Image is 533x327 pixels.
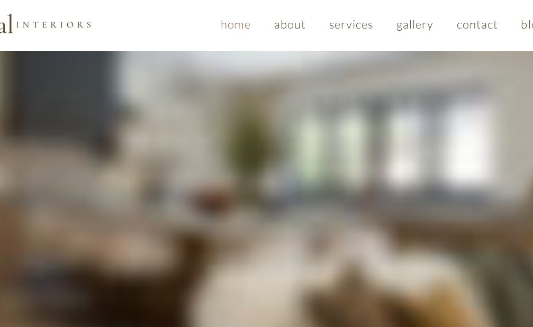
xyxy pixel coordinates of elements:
span: home [221,17,251,31]
a: home [211,12,260,37]
a: services [320,12,383,37]
span: contact [457,17,499,31]
span: services [329,17,374,31]
span: gallery [396,17,434,31]
a: contact [447,12,508,37]
span: about [274,17,306,31]
a: gallery [387,12,443,37]
a: about [265,12,315,37]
